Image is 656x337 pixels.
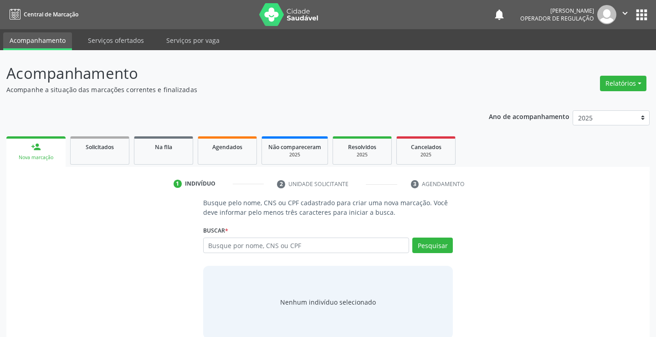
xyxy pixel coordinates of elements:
[174,180,182,188] div: 1
[31,142,41,152] div: person_add
[6,62,456,85] p: Acompanhamento
[3,32,72,50] a: Acompanhamento
[212,143,242,151] span: Agendados
[616,5,634,24] button: 
[82,32,150,48] a: Serviços ofertados
[268,143,321,151] span: Não compareceram
[185,180,215,188] div: Indivíduo
[493,8,506,21] button: notifications
[339,151,385,158] div: 2025
[412,238,453,253] button: Pesquisar
[620,8,630,18] i: 
[155,143,172,151] span: Na fila
[520,7,594,15] div: [PERSON_NAME]
[13,154,59,161] div: Nova marcação
[203,198,453,217] p: Busque pelo nome, CNS ou CPF cadastrado para criar uma nova marcação. Você deve informar pelo men...
[520,15,594,22] span: Operador de regulação
[6,7,78,22] a: Central de Marcação
[203,223,228,238] label: Buscar
[86,143,114,151] span: Solicitados
[411,143,441,151] span: Cancelados
[280,297,376,307] div: Nenhum indivíduo selecionado
[348,143,376,151] span: Resolvidos
[24,10,78,18] span: Central de Marcação
[634,7,650,23] button: apps
[403,151,449,158] div: 2025
[597,5,616,24] img: img
[268,151,321,158] div: 2025
[160,32,226,48] a: Serviços por vaga
[203,238,410,253] input: Busque por nome, CNS ou CPF
[600,76,646,91] button: Relatórios
[6,85,456,94] p: Acompanhe a situação das marcações correntes e finalizadas
[489,110,569,122] p: Ano de acompanhamento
